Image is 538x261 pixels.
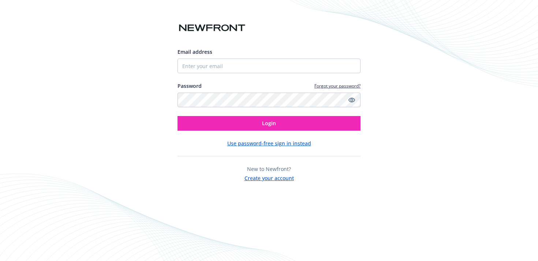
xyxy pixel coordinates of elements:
[244,173,294,182] button: Create your account
[178,48,212,55] span: Email address
[178,82,202,90] label: Password
[178,116,360,131] button: Login
[178,59,360,73] input: Enter your email
[247,165,291,172] span: New to Newfront?
[178,22,247,34] img: Newfront logo
[347,96,356,104] a: Show password
[262,120,276,127] span: Login
[314,83,360,89] a: Forgot your password?
[178,93,360,107] input: Enter your password
[227,139,311,147] button: Use password-free sign in instead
